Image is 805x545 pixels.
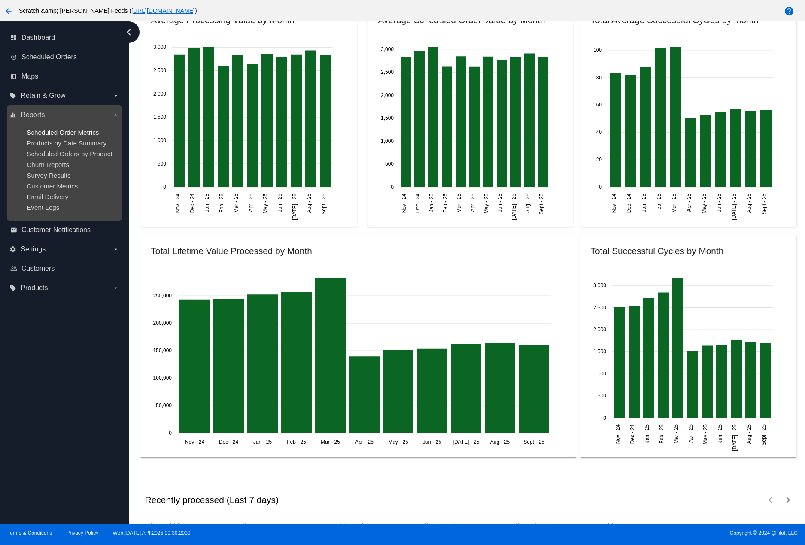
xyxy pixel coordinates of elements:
span: Maps [21,73,38,80]
text: [DATE] - 25 [453,439,480,445]
h2: Total Successful Cycles by Month [591,246,724,256]
text: 20 [596,157,602,163]
text: 40 [596,129,602,135]
span: Scheduled Orders [21,53,77,61]
text: 500 [158,161,166,167]
text: 2,000 [381,92,394,98]
button: Previous page [762,491,780,509]
h2: Recently processed (Last 7 days) [145,495,279,505]
a: Products by Date Summary [27,139,106,147]
text: 250,000 [153,293,172,299]
i: update [10,54,17,61]
text: Jun - 25 [717,424,723,443]
span: Dashboard [21,34,55,42]
text: Jun - 25 [716,194,722,212]
span: Event Logs [27,204,59,211]
text: Aug - 25 [525,194,531,213]
mat-header-cell: Last Processed [334,522,425,527]
text: May - 25 [389,439,409,445]
text: 80 [596,75,602,81]
i: map [10,73,17,80]
text: Nov - 24 [175,194,181,213]
mat-header-cell: Processed Date [151,522,242,527]
text: [DATE] - 25 [731,194,737,220]
text: 1,000 [593,371,606,377]
i: local_offer [9,285,16,291]
span: Customers [21,265,55,272]
text: Mar - 25 [321,439,340,445]
i: arrow_drop_down [112,246,119,253]
text: 0 [164,184,167,190]
mat-header-cell: Processed Result [516,522,608,527]
span: Products [21,284,48,292]
text: 200,000 [153,320,172,326]
text: 2,500 [153,68,166,74]
text: Jun - 25 [277,194,283,212]
text: Dec - 24 [629,424,635,444]
text: May - 25 [262,194,268,214]
text: 500 [597,393,606,399]
text: [DATE] - 25 [292,194,298,220]
a: update Scheduled Orders [10,50,119,64]
text: Mar - 25 [671,194,677,213]
a: Survey Results [27,172,70,179]
text: Apr - 25 [688,424,694,443]
text: 1,500 [593,349,606,355]
i: local_offer [9,92,16,99]
text: 2,000 [153,91,166,97]
a: Terms & Conditions [7,530,52,536]
text: 3,000 [381,46,394,52]
a: Scheduled Order Metrics [27,129,99,136]
a: Web:[DATE] API:2025.09.30.2039 [113,530,191,536]
a: Scheduled Orders by Product [27,150,112,157]
i: arrow_drop_down [112,92,119,99]
text: Aug - 25 [490,439,510,445]
span: Scratch &amp; [PERSON_NAME] Feeds ( ) [19,7,197,14]
text: Aug - 25 [746,424,752,444]
text: Sept - 25 [761,194,767,215]
mat-header-cell: Customer Email [425,522,516,527]
text: 2,000 [593,327,606,333]
text: 100 [593,47,601,53]
a: people_outline Customers [10,262,119,276]
text: Dec - 24 [189,194,195,213]
span: Settings [21,245,46,253]
text: 1,000 [153,138,166,144]
text: Dec - 24 [626,194,632,213]
text: Nov - 24 [611,194,617,213]
text: [DATE] - 25 [732,424,738,451]
i: chevron_left [122,25,136,39]
text: 3,000 [593,282,606,288]
span: Retain & Grow [21,92,65,100]
a: map Maps [10,70,119,83]
i: arrow_drop_down [112,112,119,118]
mat-icon: help [784,6,794,16]
text: Nov - 24 [185,439,205,445]
text: [DATE] - 25 [511,194,517,220]
h2: Total Lifetime Value Processed by Month [151,246,312,256]
text: Feb - 25 [656,194,662,213]
mat-header-cell: Id [242,522,334,527]
text: 0 [169,430,172,436]
text: 0 [599,184,602,190]
a: Privacy Policy [67,530,99,536]
text: 1,000 [381,138,394,144]
text: Mar - 25 [673,424,679,444]
text: 1,500 [153,114,166,120]
text: Jan - 25 [644,424,650,443]
span: Email Delivery [27,193,68,200]
text: Feb - 25 [659,424,665,444]
text: Dec - 24 [415,194,421,213]
a: Churn Reports [27,161,69,168]
text: Jun - 25 [423,439,442,445]
text: 0 [603,415,606,421]
text: 1,500 [381,115,394,121]
text: Aug - 25 [746,194,752,213]
a: dashboard Dashboard [10,31,119,45]
mat-header-cell: Total [607,522,699,527]
text: Feb - 25 [287,439,307,445]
